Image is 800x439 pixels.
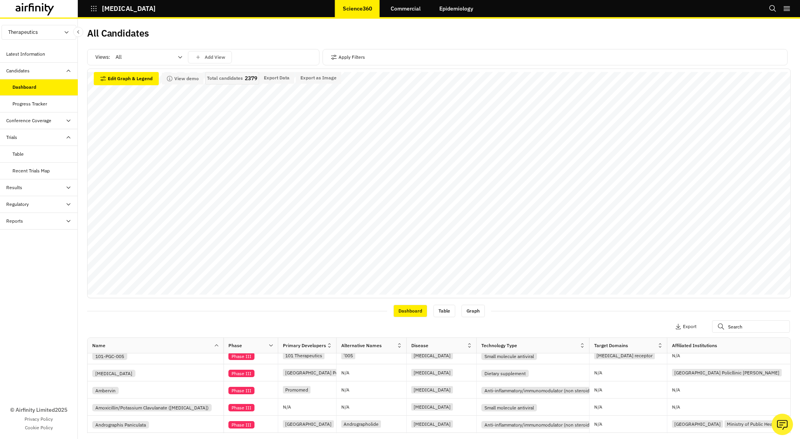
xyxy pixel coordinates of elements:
p: N/A [672,405,680,409]
div: [MEDICAL_DATA] [411,386,453,393]
div: Results [6,184,22,191]
button: Apply Filters [331,51,365,63]
div: Anti-inflammatory/immunomodulator (non steroidal) [481,421,598,428]
p: N/A [341,405,349,409]
button: Export as Image [296,72,341,84]
button: Therapeutics [2,25,76,40]
div: Phase III [228,353,254,360]
div: [MEDICAL_DATA] [411,352,453,359]
div: Table [433,305,455,317]
a: Cookie Policy [25,424,53,431]
button: Edit Graph & Legend [94,72,159,85]
button: Search [769,2,777,15]
p: Add View [205,54,225,60]
div: Phase III [228,421,254,428]
div: [MEDICAL_DATA] [92,370,135,377]
div: Views: [95,51,232,63]
div: Latest Information [6,51,45,58]
p: © Airfinity Limited 2025 [10,406,67,414]
h2: All Candidates [87,28,149,39]
div: Target Domains [594,342,628,349]
div: Dashboard [12,84,36,91]
input: Search [712,320,790,333]
div: Table [12,151,24,158]
div: Phase [228,342,242,349]
div: Dietary supplement [481,370,529,377]
button: save changes [188,51,232,63]
div: Phase III [228,370,254,377]
p: N/A [341,371,349,375]
div: Small molecule antiviral [481,353,537,360]
div: Andrographis Paniculata [92,421,149,428]
div: Trials [6,134,17,141]
button: [MEDICAL_DATA] [90,2,156,15]
div: Promomed [283,386,311,393]
p: Export [683,324,696,329]
p: Total candidates [207,76,243,81]
p: [MEDICAL_DATA] [102,5,156,12]
button: View demo [162,73,204,84]
p: Science360 [343,5,372,12]
div: [GEOGRAPHIC_DATA] [672,420,723,428]
div: Candidates [6,67,30,74]
a: Privacy Policy [25,416,53,423]
div: Conference Coverage [6,117,51,124]
p: N/A [672,353,680,358]
p: N/A [594,388,602,392]
div: Amoxicillin/Potassium Clavulanate ([MEDICAL_DATA]) [92,404,212,411]
div: Ambervin [92,387,119,394]
p: N/A [594,422,602,427]
div: Phase III [228,404,254,411]
div: Regulatory [6,201,29,208]
div: [MEDICAL_DATA] receptor [594,352,655,359]
div: [GEOGRAPHIC_DATA] Policllinic [PERSON_NAME] [672,369,782,376]
div: Reports [6,218,23,225]
div: Technology Type [481,342,517,349]
div: [GEOGRAPHIC_DATA] [283,420,334,428]
p: N/A [594,371,602,375]
div: Phase III [228,387,254,394]
div: Disease [411,342,428,349]
div: Andrographolide [341,420,381,428]
div: '005 [341,352,355,359]
button: Ask our analysts [772,414,793,435]
div: Alternative Names [341,342,382,349]
p: 2379 [245,76,257,81]
div: Affiliated Institutions [672,342,717,349]
button: Export Data [259,72,294,84]
p: N/A [594,405,602,409]
button: Close Sidebar [73,27,83,37]
div: Small molecule antiviral [481,404,537,411]
div: [MEDICAL_DATA] [411,369,453,376]
div: Primary Developers [283,342,326,349]
div: 101-PGC-005 [92,353,127,360]
div: [MEDICAL_DATA] [411,403,453,411]
div: Progress Tracker [12,100,47,107]
div: [MEDICAL_DATA] [411,420,453,428]
div: Dashboard [393,305,427,317]
div: Graph [461,305,485,317]
p: N/A [341,388,349,392]
div: 101 Therapeutics [283,352,325,359]
p: N/A [283,405,291,409]
div: [GEOGRAPHIC_DATA] Policllinic [PERSON_NAME] [283,369,393,376]
div: Anti-inflammatory/immunomodulator (non steroidal) [481,387,598,394]
p: N/A [672,388,680,392]
button: Export [675,320,696,333]
div: Recent Trials Map [12,167,50,174]
div: Name [92,342,105,349]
